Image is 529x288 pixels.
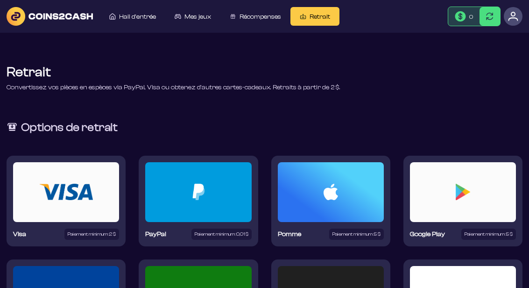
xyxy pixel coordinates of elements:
img: Mode de paiement [192,184,205,200]
font: Retrait [7,65,51,79]
font: PayPal [145,230,166,238]
a: Hall d'entrée [100,7,165,26]
font: 0,01 $ [236,231,248,237]
font: Paiement minimum : [68,231,109,237]
a: Mes jeux [165,7,220,26]
img: Récompenses [230,13,236,20]
img: Hall d'entrée [109,13,116,20]
img: Mes jeux [175,13,181,20]
font: 5 $ [506,231,513,237]
font: Paiement minimum : [195,231,236,237]
font: Paiement minimum : [465,231,506,237]
font: Convertissez vos pièces en espèces via PayPal, Visa ou obtenez d'autres cartes-cadeaux. Retraits ... [7,84,340,91]
font: Mes jeux [184,13,211,21]
img: Mode de paiement [456,184,470,200]
img: Projet de loi sur les finances [455,11,466,22]
font: Retrait [310,13,330,21]
font: 0 [469,14,473,20]
img: Retrait [300,13,306,20]
a: Retrait [290,7,339,26]
font: Hall d'entrée [119,13,156,21]
font: Options de retrait [21,121,118,134]
img: Mode de paiement [324,184,338,200]
font: 2 $ [109,231,116,237]
font: Pomme [278,230,301,238]
font: Paiement minimum : [332,231,374,237]
img: avatar [508,11,518,22]
img: texte du logo [7,7,93,26]
font: Récompenses [240,13,281,21]
img: retirerLogo [7,122,18,133]
a: Récompenses [220,7,290,26]
font: 5 $ [374,231,381,237]
font: Google Play [410,230,445,238]
font: Visa [13,230,26,238]
img: Mode de paiement [40,184,93,200]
